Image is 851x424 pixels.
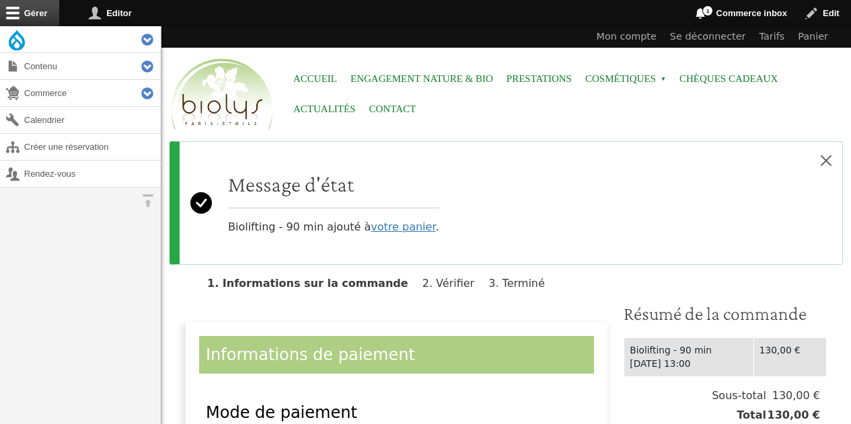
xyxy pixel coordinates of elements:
[488,277,556,290] li: Terminé
[369,94,416,124] a: Contact
[161,26,851,141] header: Entête du site
[507,64,572,94] a: Prestations
[293,94,356,124] a: Actualités
[168,56,276,133] img: Accueil
[753,26,792,48] a: Tarifs
[766,388,820,404] span: 130,00 €
[661,77,666,82] span: »
[228,171,439,197] h2: Message d'état
[350,64,493,94] a: Engagement Nature & Bio
[293,64,337,94] a: Accueil
[810,142,842,179] button: Close
[190,153,212,253] svg: Success:
[630,358,690,369] time: [DATE] 13:00
[422,277,485,290] li: Vérifier
[206,345,415,364] span: Informations de paiement
[585,64,666,94] span: Cosmétiques
[170,141,843,265] div: Message d'état
[766,407,820,423] span: 130,00 €
[753,337,826,376] td: 130,00 €
[737,407,766,423] span: Total
[712,388,766,404] span: Sous-total
[371,220,435,233] a: votre panier
[624,302,827,325] h3: Résumé de la commande
[663,26,753,48] a: Se déconnecter
[590,26,663,48] a: Mon compte
[630,343,747,357] div: Biolifting - 90 min
[206,403,357,422] span: Mode de paiement
[679,64,778,94] a: Chèques cadeaux
[135,187,161,214] button: Orientation horizontale
[791,26,835,48] a: Panier
[702,5,713,16] span: 1
[228,171,439,235] div: Biolifting - 90 min ajouté à .
[207,277,419,290] li: Informations sur la commande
